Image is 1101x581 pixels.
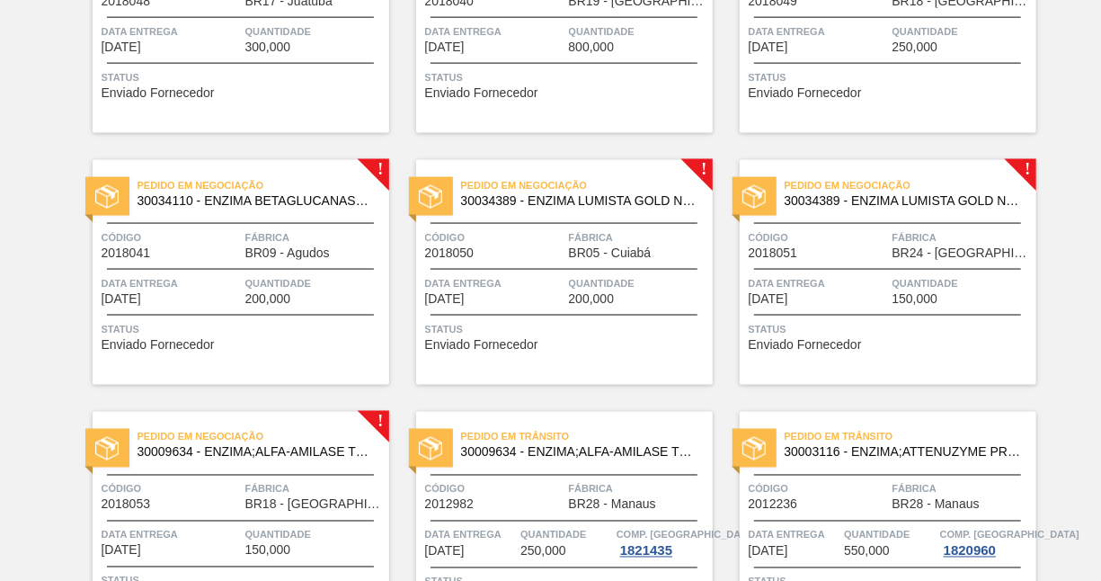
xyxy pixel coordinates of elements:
[569,498,656,512] span: BR28 - Manaus
[425,545,465,559] span: 25/09/2025
[569,292,615,306] span: 200,000
[785,428,1036,446] span: Pedido em Trânsito
[245,246,330,260] span: BR09 - Agudos
[569,246,652,260] span: BR05 - Cuiabá
[461,176,713,194] span: Pedido em Negociação
[749,228,888,246] span: Código
[95,437,119,460] img: status
[425,526,517,544] span: Data entrega
[742,437,766,460] img: status
[520,526,612,544] span: Quantidade
[245,274,385,292] span: Quantidade
[617,544,676,559] div: 1821435
[892,228,1032,246] span: Fábrica
[749,68,1032,86] span: Status
[749,292,788,306] span: 14/09/2025
[245,292,291,306] span: 200,000
[785,176,1036,194] span: Pedido em Negociação
[245,228,385,246] span: Fábrica
[245,22,385,40] span: Quantidade
[102,228,241,246] span: Código
[713,160,1036,385] a: !statusPedido em Negociação30034389 - ENZIMA LUMISTA GOLD NOVONESIS 25KGCódigo2018051FábricaBR24 ...
[425,292,465,306] span: 14/09/2025
[102,480,241,498] span: Código
[102,68,385,86] span: Status
[138,176,389,194] span: Pedido em Negociação
[749,545,788,559] span: 26/09/2025
[785,194,1022,208] span: 30034389 - ENZIMA LUMISTA GOLD NOVONESIS 25KG
[749,338,862,352] span: Enviado Fornecedor
[245,480,385,498] span: Fábrica
[138,194,375,208] span: 30034110 - ENZIMA BETAGLUCANASE ULTRAFLO PRIME
[461,446,698,460] span: 30009634 - ENZIMA;ALFA-AMILASE TERMOESTÁVEL;TERMAMY
[461,428,713,446] span: Pedido em Trânsito
[425,228,564,246] span: Código
[425,86,538,100] span: Enviado Fornecedor
[102,526,241,544] span: Data entrega
[102,544,141,558] span: 21/09/2025
[138,446,375,460] span: 30009634 - ENZIMA;ALFA-AMILASE TERMOESTÁVEL;TERMAMY
[102,498,151,512] span: 2018053
[245,40,291,54] span: 300,000
[785,446,1022,460] span: 30003116 - ENZIMA;ATTENUZYME PRO;NOVOZYMES;
[102,338,215,352] span: Enviado Fornecedor
[892,498,980,512] span: BR28 - Manaus
[245,498,385,512] span: BR18 - Pernambuco
[940,526,1032,559] a: Comp. [GEOGRAPHIC_DATA]1820960
[138,428,389,446] span: Pedido em Negociação
[749,320,1032,338] span: Status
[425,498,475,512] span: 2012982
[749,40,788,54] span: 11/09/2025
[569,480,708,498] span: Fábrica
[617,526,756,544] span: Comp. Carga
[102,22,241,40] span: Data entrega
[425,40,465,54] span: 11/09/2025
[892,40,938,54] span: 250,000
[389,160,713,385] a: !statusPedido em Negociação30034389 - ENZIMA LUMISTA GOLD NOVONESIS 25KGCódigo2018050FábricaBR05 ...
[569,274,708,292] span: Quantidade
[102,246,151,260] span: 2018041
[245,544,291,558] span: 150,000
[425,68,708,86] span: Status
[892,292,938,306] span: 150,000
[425,246,475,260] span: 2018050
[102,40,141,54] span: 11/09/2025
[425,274,564,292] span: Data entrega
[749,22,888,40] span: Data entrega
[425,338,538,352] span: Enviado Fornecedor
[569,22,708,40] span: Quantidade
[461,194,698,208] span: 30034389 - ENZIMA LUMISTA GOLD NOVONESIS 25KG
[749,274,888,292] span: Data entrega
[419,437,442,460] img: status
[520,545,566,559] span: 250,000
[892,22,1032,40] span: Quantidade
[617,526,708,559] a: Comp. [GEOGRAPHIC_DATA]1821435
[245,526,385,544] span: Quantidade
[892,246,1032,260] span: BR24 - Ponta Grossa
[749,246,798,260] span: 2018051
[742,185,766,209] img: status
[844,545,890,559] span: 550,000
[425,480,564,498] span: Código
[95,185,119,209] img: status
[419,185,442,209] img: status
[749,498,798,512] span: 2012236
[844,526,936,544] span: Quantidade
[892,274,1032,292] span: Quantidade
[425,320,708,338] span: Status
[749,526,840,544] span: Data entrega
[892,480,1032,498] span: Fábrica
[940,526,1079,544] span: Comp. Carga
[102,292,141,306] span: 11/09/2025
[569,40,615,54] span: 800,000
[66,160,389,385] a: !statusPedido em Negociação30034110 - ENZIMA BETAGLUCANASE ULTRAFLO PRIMECódigo2018041FábricaBR09...
[102,320,385,338] span: Status
[569,228,708,246] span: Fábrica
[749,86,862,100] span: Enviado Fornecedor
[749,480,888,498] span: Código
[102,86,215,100] span: Enviado Fornecedor
[102,274,241,292] span: Data entrega
[940,544,999,559] div: 1820960
[425,22,564,40] span: Data entrega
